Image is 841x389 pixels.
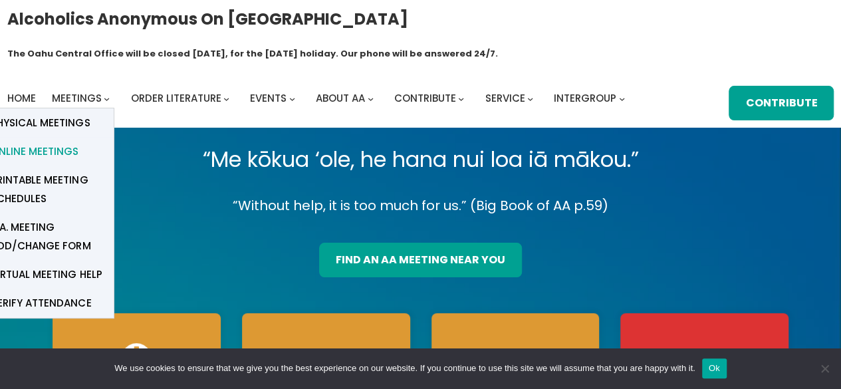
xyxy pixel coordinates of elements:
[554,89,616,108] a: Intergroup
[554,91,616,105] span: Intergroup
[250,91,287,105] span: Events
[527,96,533,102] button: Service submenu
[114,362,695,375] span: We use cookies to ensure that we give you the best experience on our website. If you continue to ...
[7,89,630,108] nav: Intergroup
[319,243,522,277] a: find an aa meeting near you
[52,89,102,108] a: Meetings
[729,86,834,120] a: Contribute
[316,91,365,105] span: About AA
[458,96,464,102] button: Contribute submenu
[289,96,295,102] button: Events submenu
[130,91,221,105] span: Order Literature
[7,47,498,61] h1: The Oahu Central Office will be closed [DATE], for the [DATE] holiday. Our phone will be answered...
[104,96,110,102] button: Meetings submenu
[619,96,625,102] button: Intergroup submenu
[42,141,799,178] p: “Me kōkua ‘ole, he hana nui loa iā mākou.”
[7,89,36,108] a: Home
[250,89,287,108] a: Events
[702,358,727,378] button: Ok
[223,96,229,102] button: Order Literature submenu
[7,5,408,33] a: Alcoholics Anonymous on [GEOGRAPHIC_DATA]
[485,91,525,105] span: Service
[316,89,365,108] a: About AA
[52,91,102,105] span: Meetings
[394,89,456,108] a: Contribute
[368,96,374,102] button: About AA submenu
[42,194,799,217] p: “Without help, it is too much for us.” (Big Book of AA p.59)
[818,362,831,375] span: No
[7,91,36,105] span: Home
[485,89,525,108] a: Service
[394,91,456,105] span: Contribute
